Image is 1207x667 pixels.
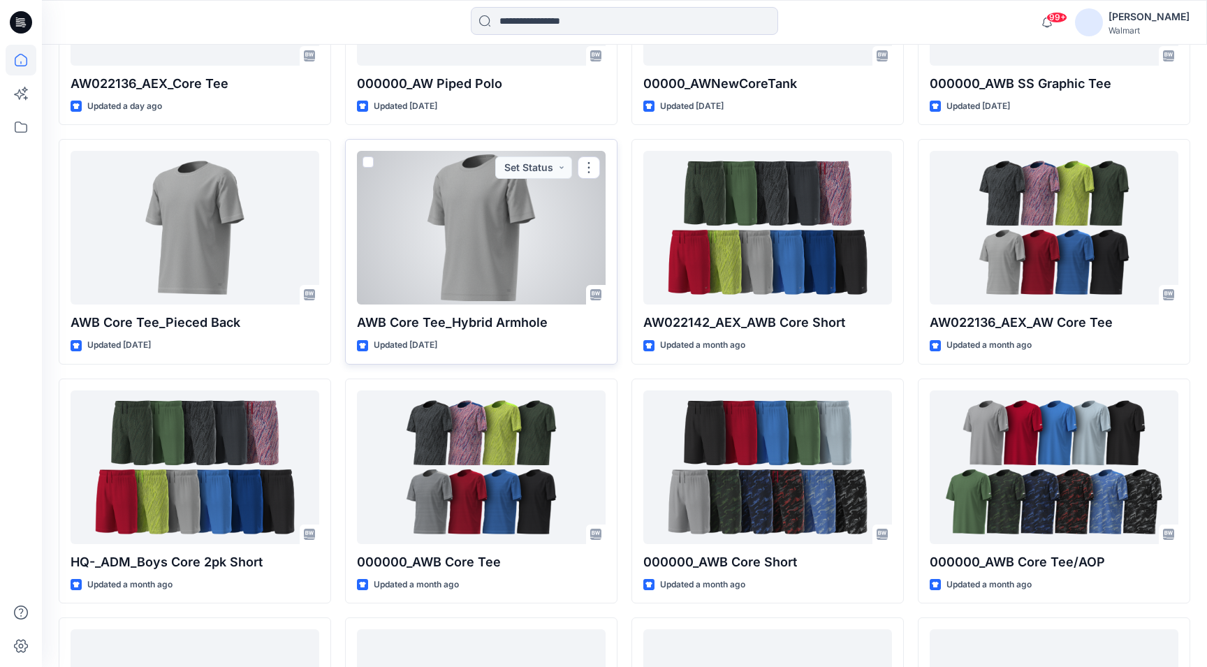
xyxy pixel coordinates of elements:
p: AW022136_AEX_Core Tee [71,74,319,94]
p: HQ-_ADM_Boys Core 2pk Short [71,552,319,572]
p: Updated a month ago [660,338,745,353]
p: Updated a month ago [946,578,1032,592]
p: Updated a month ago [946,338,1032,353]
p: 000000_AWB Core Tee/AOP [930,552,1178,572]
p: Updated a month ago [660,578,745,592]
a: AW022136_AEX_AW Core Tee [930,151,1178,305]
a: AWB Core Tee_Hybrid Armhole [357,151,606,305]
p: 000000_AWB SS Graphic Tee [930,74,1178,94]
p: 000000_AW Piped Polo [357,74,606,94]
a: AWB Core Tee_Pieced Back [71,151,319,305]
a: AW022142_AEX_AWB Core Short [643,151,892,305]
a: 000000_AWB Core Tee [357,390,606,544]
span: 99+ [1046,12,1067,23]
p: AW022142_AEX_AWB Core Short [643,313,892,332]
p: AWB Core Tee_Pieced Back [71,313,319,332]
a: HQ-_ADM_Boys Core 2pk Short [71,390,319,544]
p: Updated a month ago [87,578,173,592]
p: AW022136_AEX_AW Core Tee [930,313,1178,332]
div: Walmart [1109,25,1190,36]
p: Updated a day ago [87,99,162,114]
p: Updated [DATE] [946,99,1010,114]
p: Updated [DATE] [374,99,437,114]
p: Updated [DATE] [660,99,724,114]
a: 000000_AWB Core Short [643,390,892,544]
p: 00000_AWNewCoreTank [643,74,892,94]
img: avatar [1075,8,1103,36]
p: Updated a month ago [374,578,459,592]
p: Updated [DATE] [87,338,151,353]
p: Updated [DATE] [374,338,437,353]
a: 000000_AWB Core Tee/AOP [930,390,1178,544]
p: AWB Core Tee_Hybrid Armhole [357,313,606,332]
p: 000000_AWB Core Tee [357,552,606,572]
p: 000000_AWB Core Short [643,552,892,572]
div: [PERSON_NAME] [1109,8,1190,25]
